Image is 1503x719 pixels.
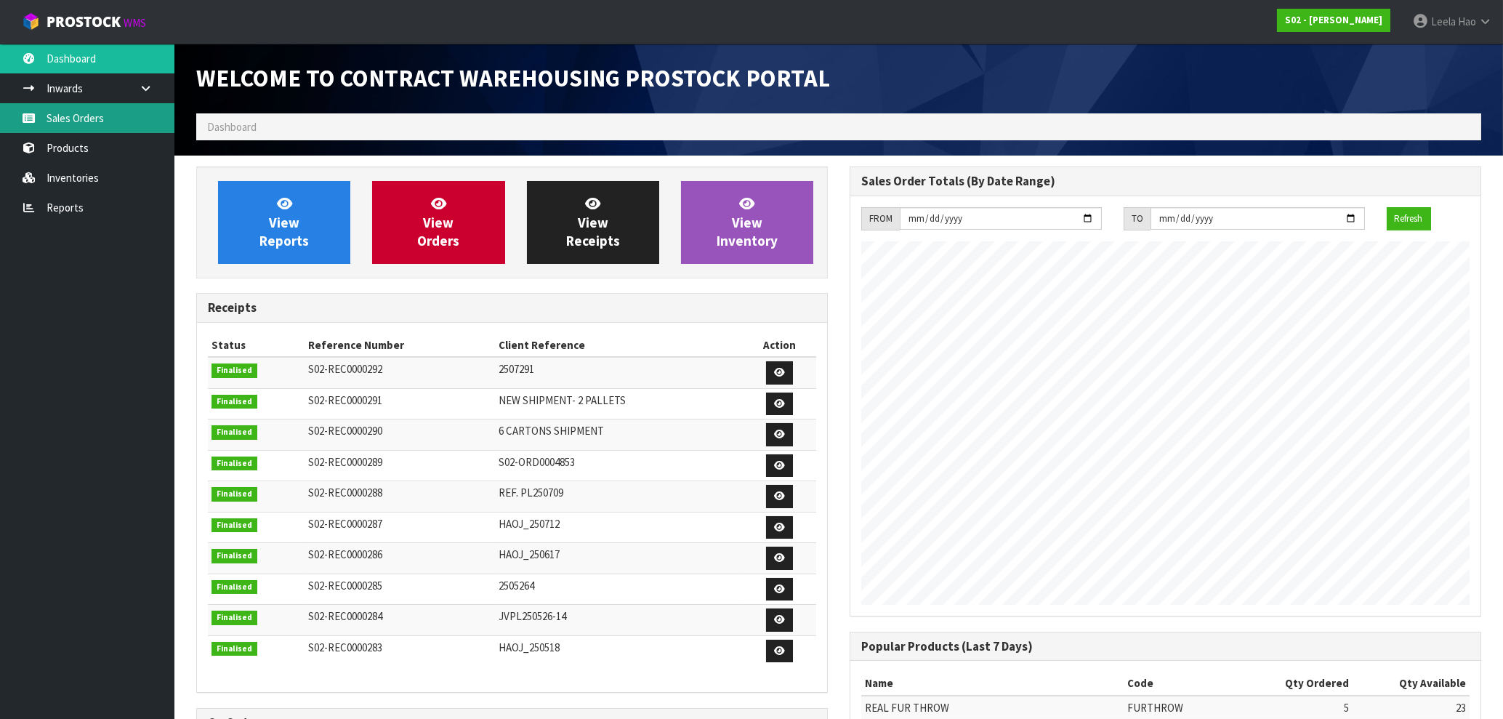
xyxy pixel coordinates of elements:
[218,181,350,264] a: ViewReports
[499,517,560,531] span: HAOJ_250712
[211,487,257,502] span: Finalised
[527,181,659,264] a: ViewReceipts
[1353,672,1470,695] th: Qty Available
[309,517,383,531] span: S02-REC0000287
[309,486,383,499] span: S02-REC0000288
[208,301,816,315] h3: Receipts
[211,580,257,595] span: Finalised
[499,547,560,561] span: HAOJ_250617
[309,547,383,561] span: S02-REC0000286
[861,174,1470,188] h3: Sales Order Totals (By Date Range)
[1458,15,1476,28] span: Hao
[499,455,575,469] span: S02-ORD0004853
[196,63,830,93] span: Welcome to Contract Warehousing ProStock Portal
[309,393,383,407] span: S02-REC0000291
[499,579,534,593] span: 2505264
[211,549,257,563] span: Finalised
[211,395,257,409] span: Finalised
[259,195,309,249] span: View Reports
[211,518,257,533] span: Finalised
[1285,14,1382,26] strong: S02 - [PERSON_NAME]
[861,672,1124,695] th: Name
[743,334,816,357] th: Action
[309,640,383,654] span: S02-REC0000283
[566,195,620,249] span: View Receipts
[681,181,813,264] a: ViewInventory
[861,207,900,230] div: FROM
[211,363,257,378] span: Finalised
[309,609,383,623] span: S02-REC0000284
[417,195,459,249] span: View Orders
[499,393,626,407] span: NEW SHIPMENT- 2 PALLETS
[1387,207,1431,230] button: Refresh
[1124,207,1151,230] div: TO
[211,611,257,625] span: Finalised
[305,334,496,357] th: Reference Number
[208,334,305,357] th: Status
[717,195,778,249] span: View Inventory
[211,457,257,471] span: Finalised
[211,425,257,440] span: Finalised
[372,181,504,264] a: ViewOrders
[499,424,604,438] span: 6 CARTONS SHIPMENT
[1124,672,1241,695] th: Code
[211,642,257,656] span: Finalised
[499,640,560,654] span: HAOJ_250518
[499,486,563,499] span: REF. PL250709
[22,12,40,31] img: cube-alt.png
[309,579,383,593] span: S02-REC0000285
[1241,672,1353,695] th: Qty Ordered
[124,16,146,30] small: WMS
[309,455,383,469] span: S02-REC0000289
[309,424,383,438] span: S02-REC0000290
[47,12,121,31] span: ProStock
[495,334,743,357] th: Client Reference
[861,640,1470,654] h3: Popular Products (Last 7 Days)
[499,362,534,376] span: 2507291
[207,120,257,134] span: Dashboard
[1431,15,1456,28] span: Leela
[309,362,383,376] span: S02-REC0000292
[499,609,566,623] span: JVPL250526-14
